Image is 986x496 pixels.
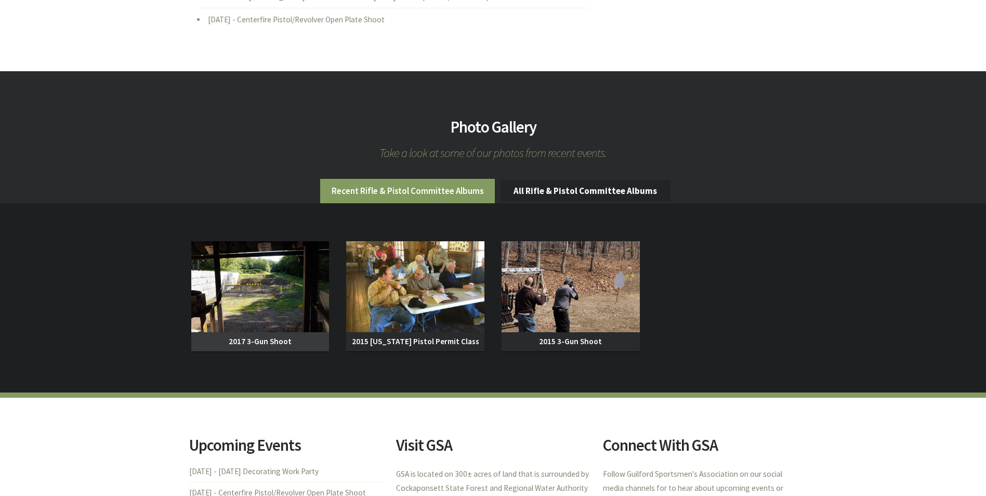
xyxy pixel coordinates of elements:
li: [DATE] - [DATE] Decorating Work Party [189,467,383,482]
img: 2015 3-Gun Shoot [502,241,640,332]
span: 2017 3-Gun Shoot [191,332,330,352]
h2: Visit GSA [396,437,590,453]
h2: Connect With GSA [603,437,797,453]
a: All Rifle & Pistol Committee Albums [501,180,671,202]
h2: Upcoming Events [189,437,383,453]
li: [DATE] - Centerfire Pistol/Revolver Open Plate Shoot [197,8,588,31]
span: 2015 3-Gun Shoot [502,332,640,352]
img: 2015 Utah Pistol Permit Class [346,241,484,332]
img: 2017 3-Gun Shoot [191,241,330,332]
span: 2015 [US_STATE] Pistol Permit Class [346,332,484,352]
li: Recent Rifle & Pistol Committee Albums [320,179,495,203]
